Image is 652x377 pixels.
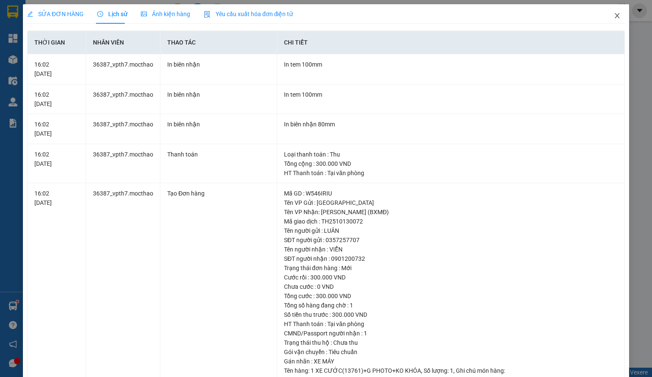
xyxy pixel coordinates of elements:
[284,245,618,254] div: Tên người nhận : VIỄN
[284,189,618,198] div: Mã GD : W546IRIU
[284,198,618,207] div: Tên VP Gửi : [GEOGRAPHIC_DATA]
[284,310,618,319] div: Số tiền thu trước : 300.000 VND
[284,226,618,235] div: Tên người gửi : LUÂN
[27,11,33,17] span: edit
[86,84,160,114] td: 36387_vpth7.mocthao
[160,31,277,54] th: Thao tác
[97,11,103,17] span: clock-circle
[284,301,618,310] div: Tổng số hàng đang chờ : 1
[284,329,618,338] div: CMND/Passport người nhận : 1
[284,291,618,301] div: Tổng cước : 300.000 VND
[204,11,293,17] span: Yêu cầu xuất hóa đơn điện tử
[97,11,127,17] span: Lịch sử
[28,31,87,54] th: Thời gian
[284,90,618,99] div: In tem 100mm
[605,4,629,28] button: Close
[284,263,618,273] div: Trạng thái đơn hàng : Mới
[86,31,160,54] th: Nhân viên
[284,217,618,226] div: Mã giao dịch : TH2510130072
[284,159,618,168] div: Tổng cộng : 300.000 VND
[167,60,270,69] div: In biên nhận
[284,207,618,217] div: Tên VP Nhận: [PERSON_NAME] (BXMĐ)
[34,120,79,138] div: 16:02 [DATE]
[167,150,270,159] div: Thanh toán
[284,357,618,366] div: Gán nhãn : XE MÁY
[86,114,160,144] td: 36387_vpth7.mocthao
[167,90,270,99] div: In biên nhận
[27,11,84,17] span: SỬA ĐƠN HÀNG
[167,120,270,129] div: In biên nhận
[284,282,618,291] div: Chưa cước : 0 VND
[141,11,190,17] span: Ảnh kiện hàng
[450,367,453,374] span: 1
[284,347,618,357] div: Gói vận chuyển : Tiêu chuẩn
[34,90,79,109] div: 16:02 [DATE]
[167,189,270,198] div: Tạo Đơn hàng
[311,367,421,374] span: 1 XE CƯỚC(13761)+G PHOTO+KO KHÓA
[86,54,160,84] td: 36387_vpth7.mocthao
[284,168,618,178] div: HT Thanh toán : Tại văn phòng
[284,273,618,282] div: Cước rồi : 300.000 VND
[614,12,621,19] span: close
[34,150,79,168] div: 16:02 [DATE]
[284,120,618,129] div: In biên nhận 80mm
[34,60,79,78] div: 16:02 [DATE]
[284,319,618,329] div: HT Thanh toán : Tại văn phòng
[284,60,618,69] div: In tem 100mm
[284,235,618,245] div: SĐT người gửi : 0357257707
[141,11,147,17] span: picture
[284,254,618,263] div: SĐT người nhận : 0901200732
[284,366,618,375] div: Tên hàng: , Số lượng: , Ghi chú món hàng:
[204,11,211,18] img: icon
[86,144,160,184] td: 36387_vpth7.mocthao
[284,338,618,347] div: Trạng thái thu hộ : Chưa thu
[277,31,625,54] th: Chi tiết
[284,150,618,159] div: Loại thanh toán : Thu
[34,189,79,207] div: 16:02 [DATE]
